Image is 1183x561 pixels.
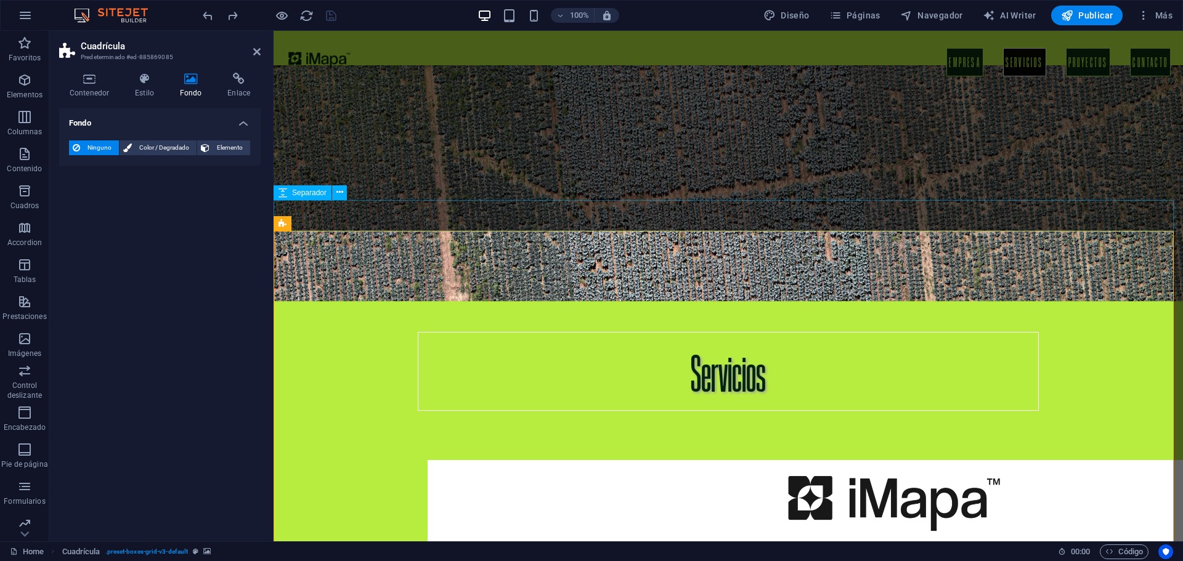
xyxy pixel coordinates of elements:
[84,140,115,155] span: Ninguno
[197,140,250,155] button: Elemento
[763,9,810,22] span: Diseño
[7,164,42,174] p: Contenido
[124,73,169,99] h4: Estilo
[1100,544,1148,559] button: Código
[983,9,1036,22] span: AI Writer
[105,544,189,559] span: . preset-boxes-grid-v3-default
[1061,9,1113,22] span: Publicar
[4,496,45,506] p: Formularios
[1137,9,1173,22] span: Más
[69,140,119,155] button: Ninguno
[7,90,43,100] p: Elementos
[978,6,1041,25] button: AI Writer
[900,9,963,22] span: Navegador
[299,9,314,23] i: Volver a cargar página
[829,9,880,22] span: Páginas
[758,6,815,25] button: Diseño
[1071,544,1090,559] span: 00 00
[62,544,211,559] nav: breadcrumb
[225,8,240,23] button: redo
[601,10,612,21] i: Al redimensionar, ajustar el nivel de zoom automáticamente para ajustarse al dispositivo elegido.
[59,73,124,99] h4: Contenedor
[10,201,39,211] p: Cuadros
[201,9,215,23] i: Deshacer: Cambiar alto (Ctrl+Z)
[81,52,236,63] h3: Predeterminado #ed-885869085
[200,8,215,23] button: undo
[299,8,314,23] button: reload
[169,73,217,99] h4: Fondo
[7,127,43,137] p: Columnas
[226,9,240,23] i: Rehacer: Cambiar fondo (Ctrl+Y, ⌘+Y)
[7,238,42,248] p: Accordion
[2,312,46,321] p: Prestaciones
[203,548,211,555] i: Este elemento contiene un fondo
[292,189,327,196] span: Separador
[895,6,968,25] button: Navegador
[1132,6,1177,25] button: Más
[551,8,595,23] button: 100%
[71,8,163,23] img: Editor Logo
[4,422,46,432] p: Encabezado
[1,459,47,469] p: Pie de página
[217,73,261,99] h4: Enlace
[1105,544,1143,559] span: Código
[824,6,885,25] button: Páginas
[9,53,41,63] p: Favoritos
[10,544,44,559] a: Haz clic para cancelar la selección y doble clic para abrir páginas
[213,140,246,155] span: Elemento
[1051,6,1123,25] button: Publicar
[1058,544,1091,559] h6: Tiempo de la sesión
[136,140,193,155] span: Color / Degradado
[62,544,100,559] span: Haz clic para seleccionar y doble clic para editar
[1158,544,1173,559] button: Usercentrics
[14,275,36,285] p: Tablas
[120,140,197,155] button: Color / Degradado
[59,108,261,131] h4: Fondo
[1079,547,1081,556] span: :
[193,548,198,555] i: Este elemento es un preajuste personalizable
[569,8,589,23] h6: 100%
[8,349,41,358] p: Imágenes
[81,41,261,52] h2: Cuadrícula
